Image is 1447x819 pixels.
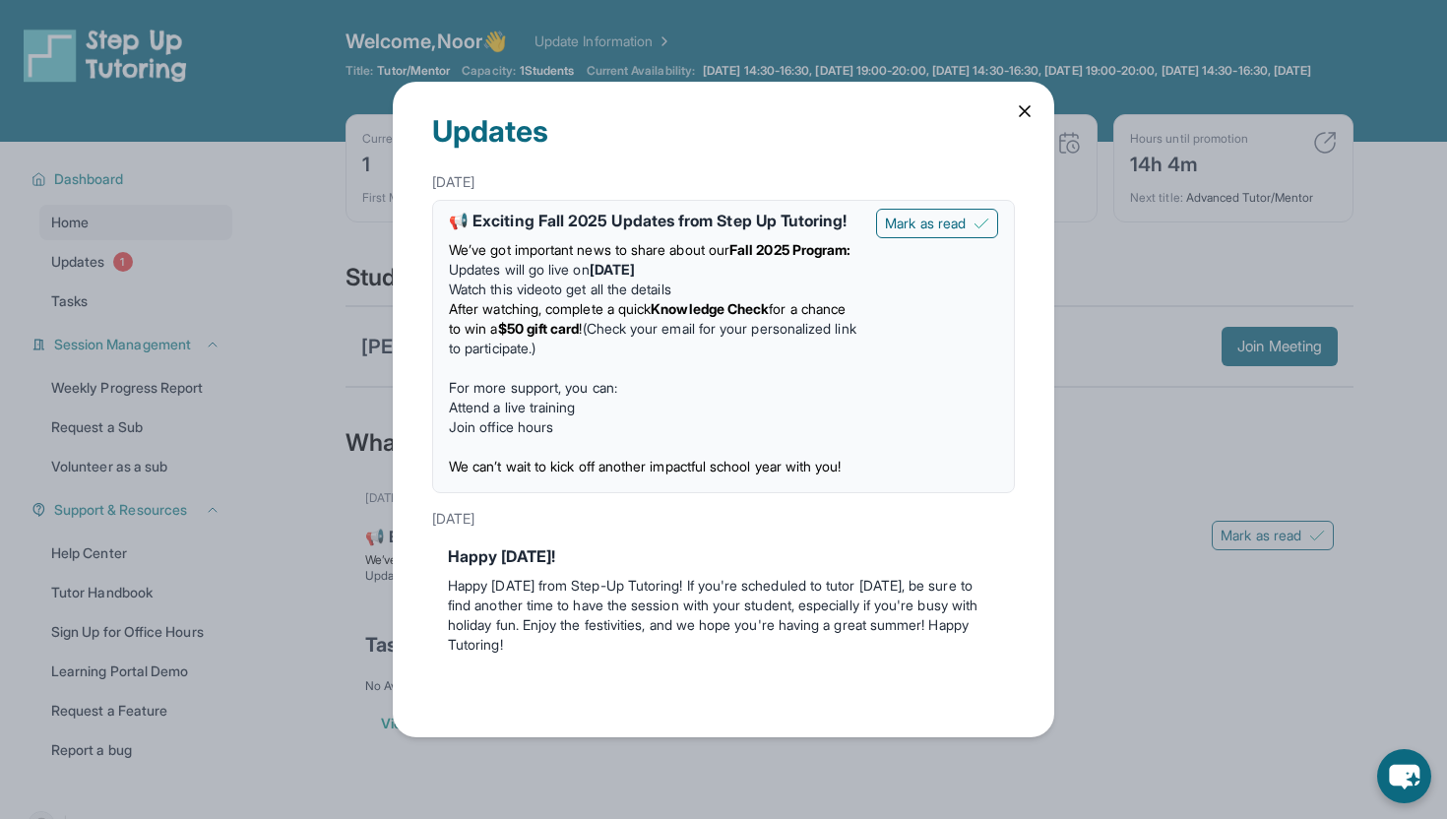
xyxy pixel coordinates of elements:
[449,300,651,317] span: After watching, complete a quick
[448,576,999,655] p: Happy [DATE] from Step-Up Tutoring! If you're scheduled to tutor [DATE], be sure to find another ...
[885,214,966,233] span: Mark as read
[448,544,999,568] div: Happy [DATE]!
[974,216,989,231] img: Mark as read
[498,320,580,337] strong: $50 gift card
[449,418,553,435] a: Join office hours
[432,501,1015,536] div: [DATE]
[449,378,860,398] p: For more support, you can:
[449,260,860,280] li: Updates will go live on
[449,399,576,415] a: Attend a live training
[449,209,860,232] div: 📢 Exciting Fall 2025 Updates from Step Up Tutoring!
[432,82,1015,164] div: Updates
[449,458,842,474] span: We can’t wait to kick off another impactful school year with you!
[432,164,1015,200] div: [DATE]
[651,300,769,317] strong: Knowledge Check
[579,320,582,337] span: !
[449,280,860,299] li: to get all the details
[449,299,860,358] li: (Check your email for your personalized link to participate.)
[590,261,635,278] strong: [DATE]
[449,241,729,258] span: We’ve got important news to share about our
[729,241,850,258] strong: Fall 2025 Program:
[1377,749,1431,803] button: chat-button
[449,281,550,297] a: Watch this video
[876,209,998,238] button: Mark as read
